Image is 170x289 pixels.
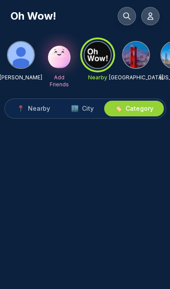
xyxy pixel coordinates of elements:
[28,104,50,113] span: Nearby
[17,104,24,113] span: 📍
[8,42,34,68] img: Matthew Miller
[45,74,73,88] p: Add Friends
[115,104,122,113] span: 🏷️
[71,104,78,113] span: 🏙️
[88,74,107,81] p: Nearby
[45,41,73,69] img: Add Friends
[61,101,104,116] button: 🏙️City
[109,74,163,81] p: [GEOGRAPHIC_DATA]
[7,101,61,116] button: 📍Nearby
[104,101,164,116] button: 🏷️Category
[123,42,149,68] img: San Francisco
[10,9,56,23] h1: Oh Wow!
[82,104,94,113] span: City
[126,104,153,113] span: Category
